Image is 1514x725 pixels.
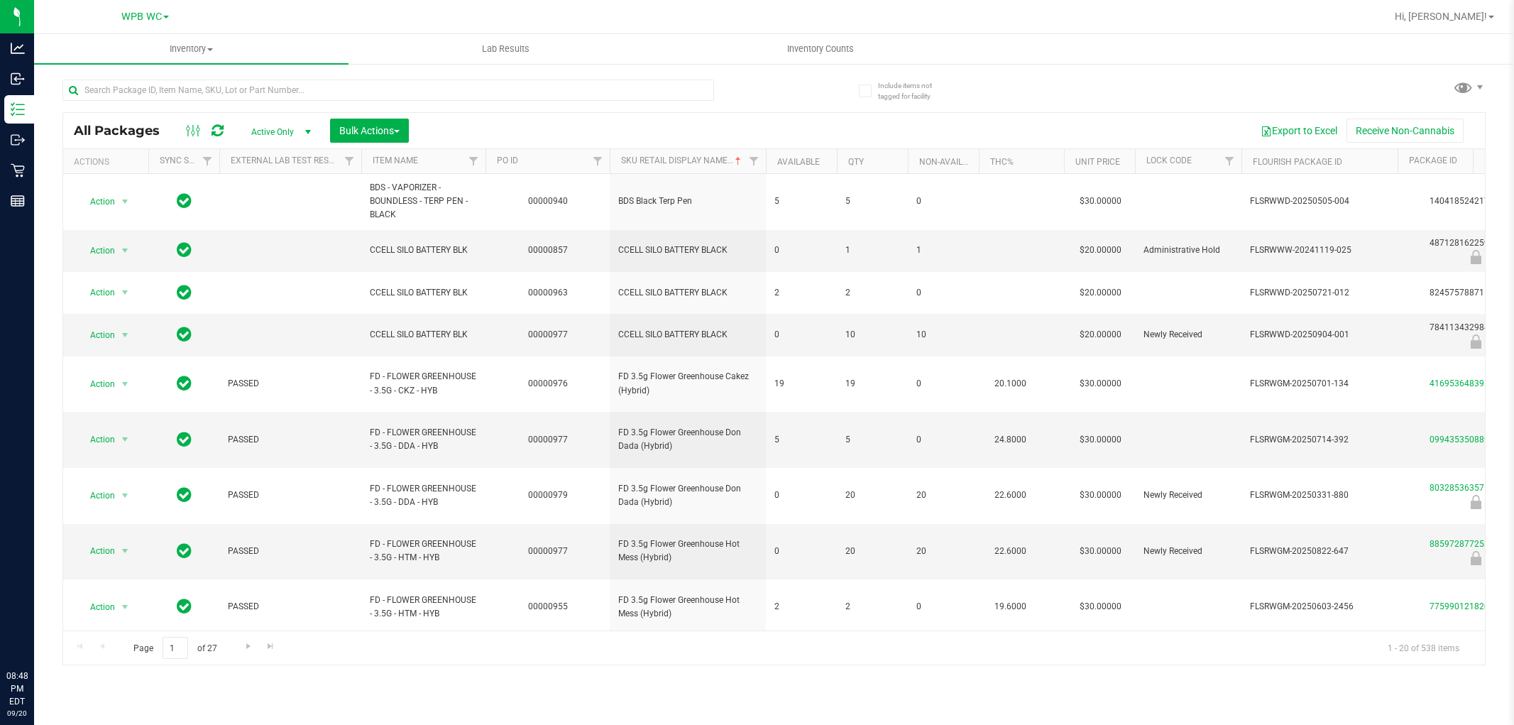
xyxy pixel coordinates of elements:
[916,545,970,558] span: 20
[1430,601,1509,611] a: 7759901218201192
[528,329,568,339] a: 00000977
[878,80,949,102] span: Include items not tagged for facility
[370,594,477,621] span: FD - FLOWER GREENHOUSE - 3.5G - HTM - HYB
[987,430,1033,450] span: 24.8000
[177,596,192,616] span: In Sync
[77,486,116,506] span: Action
[916,377,970,391] span: 0
[1073,374,1129,394] span: $30.00000
[987,541,1033,562] span: 22.6000
[848,157,864,167] a: Qty
[330,119,409,143] button: Bulk Actions
[774,195,828,208] span: 5
[919,157,982,167] a: Non-Available
[370,538,477,565] span: FD - FLOWER GREENHOUSE - 3.5G - HTM - HYB
[1253,157,1342,167] a: Flourish Package ID
[1250,195,1389,208] span: FLSRWWD-20250505-004
[34,43,349,55] span: Inventory
[845,433,899,447] span: 5
[528,490,568,500] a: 00000979
[774,433,828,447] span: 5
[916,489,970,502] span: 20
[11,163,25,178] inline-svg: Retail
[177,240,192,260] span: In Sync
[6,670,28,708] p: 08:48 PM EDT
[77,241,116,261] span: Action
[1218,149,1241,173] a: Filter
[163,637,188,659] input: 1
[260,637,281,656] a: Go to the last page
[777,157,820,167] a: Available
[228,545,353,558] span: PASSED
[77,283,116,302] span: Action
[1250,286,1389,300] span: FLSRWWD-20250721-012
[1376,637,1471,658] span: 1 - 20 of 538 items
[14,611,57,654] iframe: Resource center
[11,41,25,55] inline-svg: Analytics
[177,325,192,344] span: In Sync
[497,156,518,165] a: PO ID
[77,325,116,345] span: Action
[121,11,162,23] span: WPB WC
[1250,489,1389,502] span: FLSRWGM-20250331-880
[768,43,873,55] span: Inventory Counts
[1346,119,1464,143] button: Receive Non-Cannabis
[663,34,977,64] a: Inventory Counts
[618,594,757,621] span: FD 3.5g Flower Greenhouse Hot Mess (Hybrid)
[77,541,116,561] span: Action
[774,545,828,558] span: 0
[196,149,219,173] a: Filter
[77,430,116,449] span: Action
[1430,435,1509,445] a: 0994353508893708
[774,600,828,614] span: 2
[774,244,828,257] span: 0
[116,192,134,212] span: select
[987,374,1033,394] span: 20.1000
[1250,433,1389,447] span: FLSRWGM-20250714-392
[177,283,192,302] span: In Sync
[1430,378,1509,388] a: 4169536483933494
[528,245,568,255] a: 00000857
[916,195,970,208] span: 0
[177,541,192,561] span: In Sync
[618,426,757,453] span: FD 3.5g Flower Greenhouse Don Dada (Hybrid)
[528,546,568,556] a: 00000977
[116,486,134,506] span: select
[1073,541,1129,562] span: $30.00000
[618,244,757,257] span: CCELL SILO BATTERY BLACK
[1409,156,1457,165] a: Package ID
[1430,483,1509,493] a: 8032853635719494
[528,601,568,611] a: 00000955
[1250,600,1389,614] span: FLSRWGM-20250603-2456
[177,191,192,211] span: In Sync
[586,149,610,173] a: Filter
[916,433,970,447] span: 0
[916,286,970,300] span: 0
[11,133,25,147] inline-svg: Outbound
[116,283,134,302] span: select
[528,435,568,445] a: 00000977
[1250,244,1389,257] span: FLSRWWW-20241119-025
[1395,11,1487,22] span: Hi, [PERSON_NAME]!
[845,600,899,614] span: 2
[774,377,828,391] span: 19
[618,482,757,509] span: FD 3.5g Flower Greenhouse Don Dada (Hybrid)
[845,328,899,342] span: 10
[77,192,116,212] span: Action
[228,489,353,502] span: PASSED
[916,328,970,342] span: 10
[528,288,568,298] a: 00000963
[1073,596,1129,617] span: $30.00000
[177,374,192,393] span: In Sync
[1430,539,1509,549] a: 8859728772532970
[618,195,757,208] span: BDS Black Terp Pen
[987,596,1033,617] span: 19.6000
[370,244,477,257] span: CCELL SILO BATTERY BLK
[1073,430,1129,450] span: $30.00000
[1143,489,1233,502] span: Newly Received
[228,600,353,614] span: PASSED
[370,482,477,509] span: FD - FLOWER GREENHOUSE - 3.5G - DDA - HYB
[370,181,477,222] span: BDS - VAPORIZER - BOUNDLESS - TERP PEN - BLACK
[1143,244,1233,257] span: Administrative Hold
[177,485,192,505] span: In Sync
